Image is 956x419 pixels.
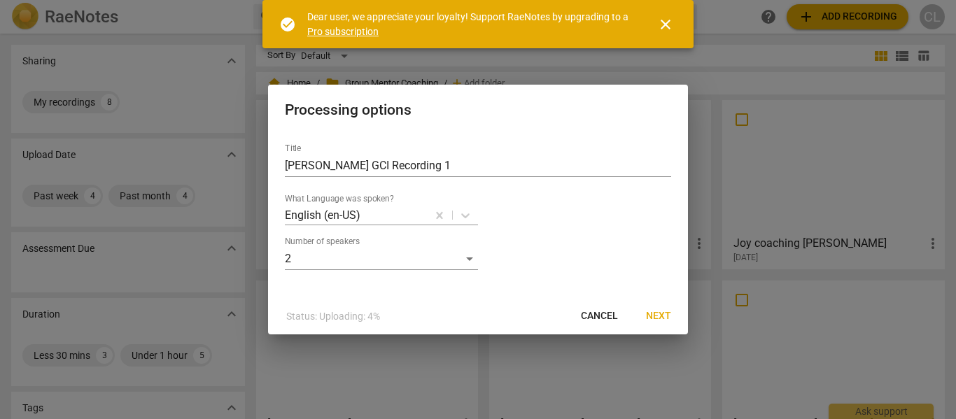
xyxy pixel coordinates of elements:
div: 2 [285,248,478,270]
div: Dear user, we appreciate your loyalty! Support RaeNotes by upgrading to a [307,10,632,38]
button: Next [635,304,682,329]
h2: Processing options [285,101,671,119]
a: Pro subscription [307,26,379,37]
label: Title [285,145,301,153]
button: Close [649,8,682,41]
span: Cancel [581,309,618,323]
span: check_circle [279,16,296,33]
label: Number of speakers [285,238,360,246]
label: What Language was spoken? [285,195,394,204]
p: Status: Uploading: 4% [286,309,380,324]
p: English (en-US) [285,207,360,223]
button: Cancel [570,304,629,329]
span: Next [646,309,671,323]
span: close [657,16,674,33]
